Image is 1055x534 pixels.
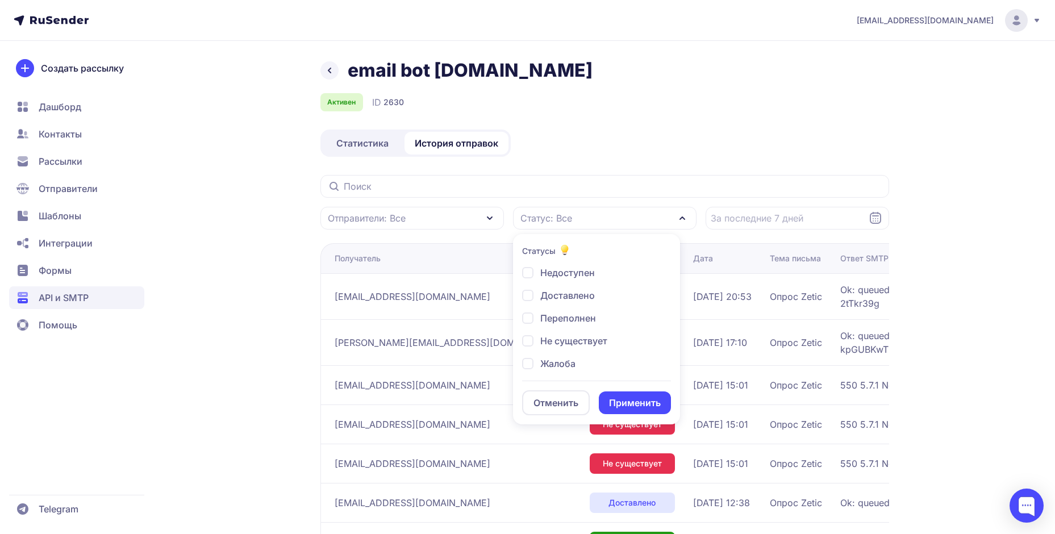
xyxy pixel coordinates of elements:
input: Datepicker input [706,207,889,230]
span: Интеграции [39,236,93,250]
span: Дашборд [39,100,81,114]
span: Опрос Zetic [770,290,822,303]
span: Опрос Zetic [770,336,822,349]
span: [DATE] 15:01 [693,378,748,392]
span: Помощь [39,318,77,332]
span: Переполнен [540,311,596,325]
input: Поиск [320,175,889,198]
div: Тема письма [770,253,821,264]
span: Контакты [39,127,82,141]
span: Доставлено [540,289,595,302]
span: [EMAIL_ADDRESS][DOMAIN_NAME] [335,496,490,510]
span: Опрос Zetic [770,457,822,470]
div: Ответ SMTP [840,253,889,264]
div: ID [372,95,404,109]
div: Получатель [335,253,381,264]
span: Шаблоны [39,209,81,223]
span: [EMAIL_ADDRESS][DOMAIN_NAME] [335,378,490,392]
span: [EMAIL_ADDRESS][DOMAIN_NAME] [857,15,994,26]
span: Опрос Zetic [770,378,822,392]
span: Статистика [336,136,389,150]
span: [EMAIL_ADDRESS][DOMAIN_NAME] [335,457,490,470]
span: Рассылки [39,155,82,168]
span: [DATE] 17:10 [693,336,747,349]
h1: email bot [DOMAIN_NAME] [348,59,593,82]
span: [PERSON_NAME][EMAIL_ADDRESS][DOMAIN_NAME] [335,336,565,349]
a: Telegram [9,498,144,520]
span: 2630 [383,97,404,108]
span: Отправители: Все [328,211,406,225]
span: Статус: Все [520,211,572,225]
span: Опрос Zetic [770,418,822,431]
span: Активен [327,98,356,107]
h4: Статусы [522,245,556,257]
span: [EMAIL_ADDRESS][DOMAIN_NAME] [335,418,490,431]
span: Недоступен [540,266,595,279]
span: [DATE] 12:38 [693,496,750,510]
span: Жалоба [540,357,576,370]
span: API и SMTP [39,291,89,304]
button: Отменить [522,390,590,415]
a: Статистика [323,132,402,155]
span: [EMAIL_ADDRESS][DOMAIN_NAME] [335,290,490,303]
span: Telegram [39,502,78,516]
span: Опрос Zetic [770,496,822,510]
span: Не существует [603,419,662,430]
span: Не существует [540,334,607,348]
span: [DATE] 15:01 [693,418,748,431]
span: Создать рассылку [41,61,124,75]
div: Дата [693,253,713,264]
span: Отправители [39,182,98,195]
span: Доставлено [608,497,656,508]
span: [DATE] 15:01 [693,457,748,470]
button: Применить [599,391,671,414]
span: [DATE] 20:53 [693,290,752,303]
span: Не существует [603,458,662,469]
span: Формы [39,264,72,277]
a: История отправок [405,132,508,155]
span: История отправок [415,136,498,150]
